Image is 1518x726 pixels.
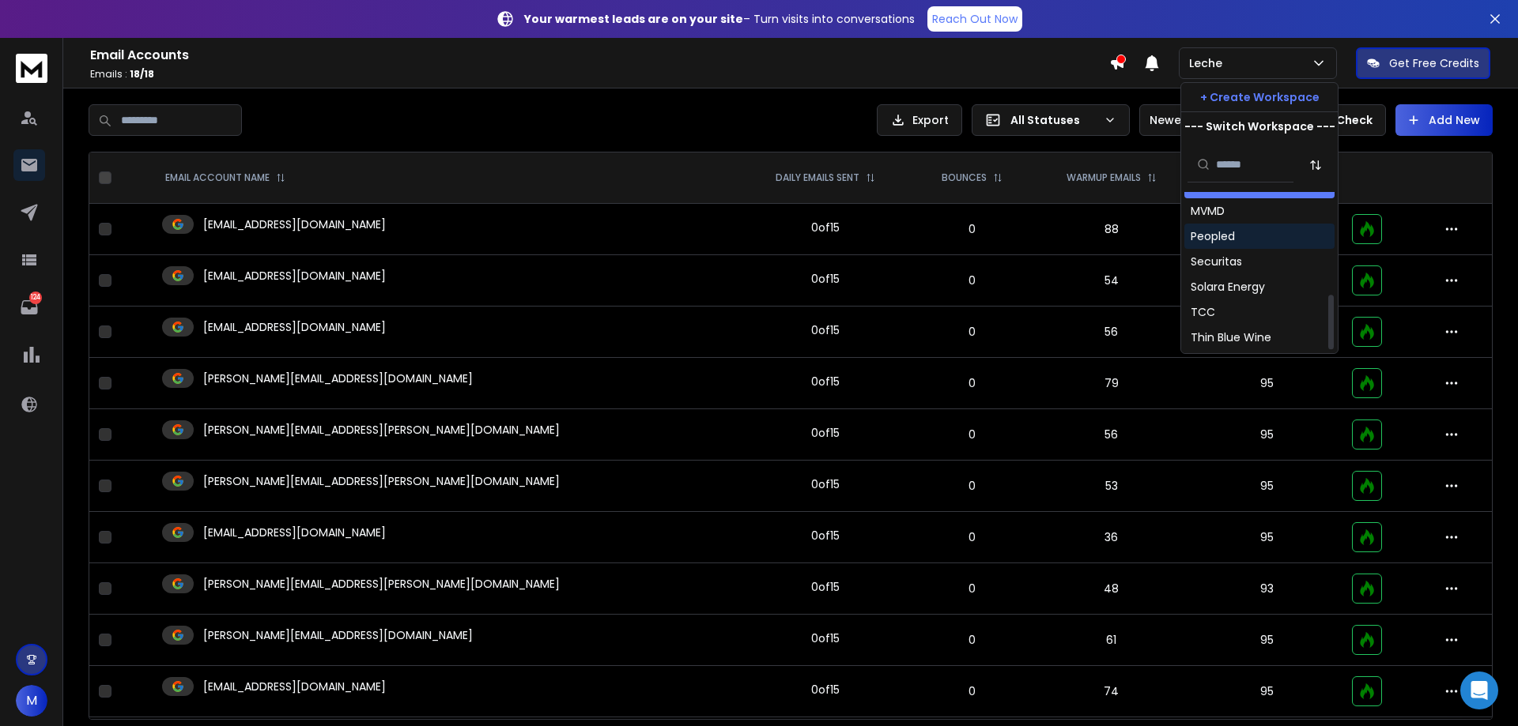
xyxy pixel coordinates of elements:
[90,68,1109,81] p: Emails :
[130,67,154,81] span: 18 / 18
[1191,409,1342,461] td: 95
[1300,149,1331,181] button: Sort by Sort A-Z
[811,476,840,492] div: 0 of 15
[1184,118,1335,134] p: --- Switch Workspace ---
[90,46,1109,65] h1: Email Accounts
[203,627,473,643] p: [PERSON_NAME][EMAIL_ADDRESS][DOMAIN_NAME]
[1032,255,1191,307] td: 54
[16,685,47,717] button: M
[922,683,1022,699] p: 0
[811,220,840,235] div: 0 of 15
[927,6,1022,32] a: Reach Out Now
[811,579,840,595] div: 0 of 15
[1032,358,1191,409] td: 79
[922,632,1022,648] p: 0
[1032,563,1191,615] td: 48
[1191,666,1342,717] td: 95
[524,11,915,27] p: – Turn visits into conversations
[1191,304,1215,320] div: TCC
[1032,666,1191,717] td: 74
[922,375,1022,391] p: 0
[811,630,840,646] div: 0 of 15
[1191,461,1342,512] td: 95
[165,171,285,184] div: EMAIL ACCOUNT NAME
[203,679,386,694] p: [EMAIL_ADDRESS][DOMAIN_NAME]
[1191,615,1342,666] td: 95
[1191,358,1342,409] td: 95
[16,54,47,83] img: logo
[811,528,840,544] div: 0 of 15
[922,478,1022,494] p: 0
[203,319,386,335] p: [EMAIL_ADDRESS][DOMAIN_NAME]
[1191,329,1271,345] div: Thin Blue Wine
[524,11,743,27] strong: Your warmest leads are on your site
[1032,204,1191,255] td: 88
[1032,461,1191,512] td: 53
[1032,512,1191,563] td: 36
[922,221,1022,237] p: 0
[811,322,840,338] div: 0 of 15
[203,473,560,489] p: [PERSON_NAME][EMAIL_ADDRESS][PERSON_NAME][DOMAIN_NAME]
[203,268,386,284] p: [EMAIL_ADDRESS][DOMAIN_NAME]
[1356,47,1490,79] button: Get Free Credits
[1191,254,1242,269] div: Securitas
[203,525,386,540] p: [EMAIL_ADDRESS][DOMAIN_NAME]
[1191,203,1225,219] div: MVMD
[1191,228,1235,244] div: Peopled
[1010,112,1097,128] p: All Statuses
[811,682,840,698] div: 0 of 15
[29,292,42,304] p: 124
[1189,55,1229,71] p: Leche
[922,427,1022,442] p: 0
[203,422,560,438] p: [PERSON_NAME][EMAIL_ADDRESS][PERSON_NAME][DOMAIN_NAME]
[932,11,1018,27] p: Reach Out Now
[1032,307,1191,358] td: 56
[811,425,840,441] div: 0 of 15
[922,581,1022,596] p: 0
[1191,279,1265,295] div: Solara Energy
[1139,104,1242,136] button: Newest
[877,104,962,136] button: Export
[1460,671,1498,709] div: Open Intercom Messenger
[922,529,1022,545] p: 0
[203,576,560,592] p: [PERSON_NAME][EMAIL_ADDRESS][PERSON_NAME][DOMAIN_NAME]
[776,171,859,184] p: DAILY EMAILS SENT
[1395,104,1493,136] button: Add New
[13,292,45,323] a: 124
[811,271,840,287] div: 0 of 15
[1032,615,1191,666] td: 61
[1067,171,1141,184] p: WARMUP EMAILS
[922,324,1022,340] p: 0
[811,374,840,389] div: 0 of 15
[203,371,473,386] p: [PERSON_NAME][EMAIL_ADDRESS][DOMAIN_NAME]
[922,273,1022,288] p: 0
[942,171,987,184] p: BOUNCES
[1191,512,1342,563] td: 95
[203,216,386,232] p: [EMAIL_ADDRESS][DOMAIN_NAME]
[1191,563,1342,615] td: 93
[1389,55,1479,71] p: Get Free Credits
[1032,409,1191,461] td: 56
[1181,83,1338,111] button: + Create Workspace
[1200,89,1320,105] p: + Create Workspace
